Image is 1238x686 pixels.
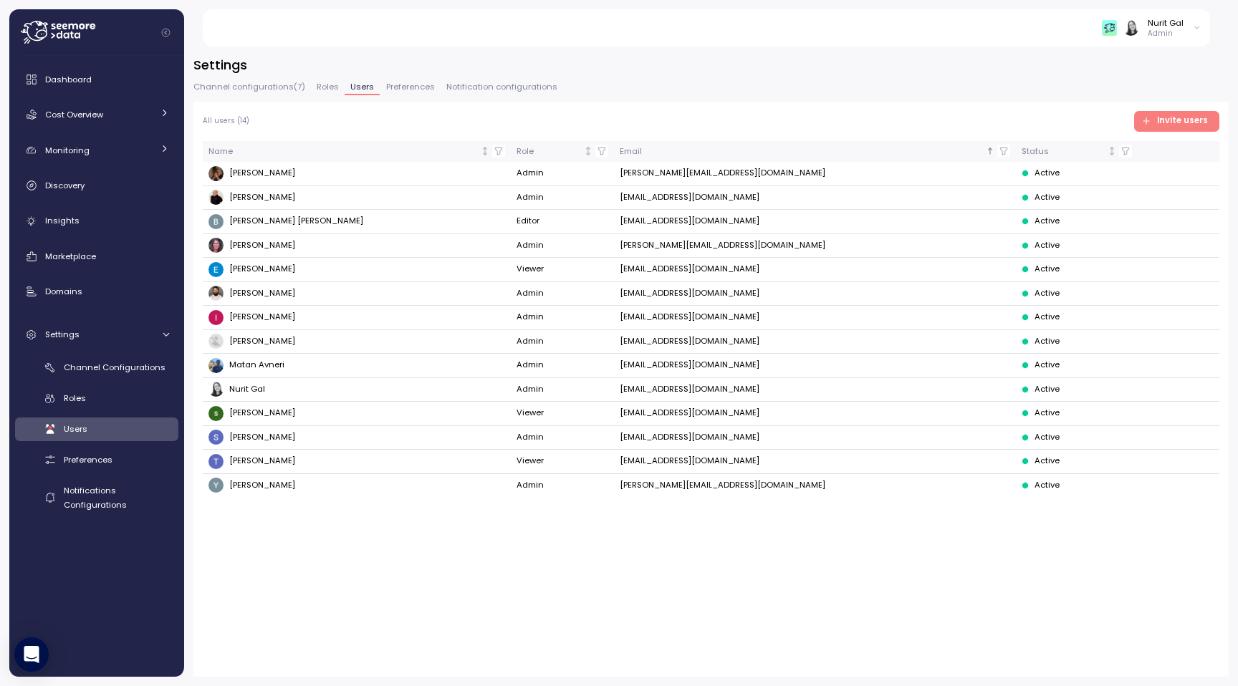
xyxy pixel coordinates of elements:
td: [EMAIL_ADDRESS][DOMAIN_NAME] [614,450,1016,474]
a: Domains [15,277,178,306]
span: Roles [317,83,339,91]
a: Settings [15,320,178,349]
span: [PERSON_NAME] [PERSON_NAME] [229,215,363,228]
div: Name [208,145,478,158]
img: ACg8ocKLuhHFaZBJRg6H14Zm3JrTaqN1bnDy5ohLcNYWE-rfMITsOg=s96-c [208,310,224,325]
td: Admin [511,474,614,498]
span: Nurit Gal [229,383,265,396]
span: Active [1035,239,1060,252]
div: Status [1022,145,1105,158]
span: [PERSON_NAME] [229,287,295,300]
a: Roles [15,387,178,410]
span: Invite users [1157,112,1208,131]
span: Insights [45,215,80,226]
span: Preferences [64,454,112,465]
span: Active [1035,191,1060,204]
span: Active [1035,335,1060,348]
td: [EMAIL_ADDRESS][DOMAIN_NAME] [614,354,1016,378]
span: Marketplace [45,251,96,262]
h3: Settings [193,56,1229,74]
td: Admin [511,306,614,330]
span: Settings [45,329,80,340]
a: Users [15,417,178,441]
div: Not sorted [583,146,593,156]
div: Nurit Gal [1148,17,1184,29]
span: [PERSON_NAME] [229,407,295,420]
span: [PERSON_NAME] [229,455,295,468]
span: [PERSON_NAME] [229,335,295,348]
span: Monitoring [45,145,90,156]
td: [EMAIL_ADDRESS][DOMAIN_NAME] [614,186,1016,211]
td: [EMAIL_ADDRESS][DOMAIN_NAME] [614,402,1016,426]
span: [PERSON_NAME] [229,167,295,180]
img: ACg8ocLfVH8Hlr-TAzanOU1QhE9bnY-_KzOcIbEfJLiLfbgx6O8GdQ=s96-c [208,334,224,349]
span: Active [1035,407,1060,420]
span: Users [64,423,87,435]
img: ACg8ocIPEMj17Ty1s-Y191xT0At6vmDgydd0EUuD2MPS7QtM2_nxuA=s96-c [208,454,224,469]
span: Active [1035,359,1060,372]
span: Active [1035,431,1060,444]
a: Preferences [15,448,178,472]
span: Active [1035,311,1060,324]
td: [EMAIL_ADDRESS][DOMAIN_NAME] [614,306,1016,330]
span: [PERSON_NAME] [229,431,295,444]
img: ACg8ocIVugc3DtI--ID6pffOeA5XcvoqExjdOmyrlhjOptQpqjom7zQ=s96-c [1123,20,1138,35]
img: ACg8ocLDuIZlR5f2kIgtapDwVC7yp445s3OgbrQTIAV7qYj8P05r5pI=s96-c [208,238,224,253]
a: Cost Overview [15,100,178,129]
td: [EMAIL_ADDRESS][DOMAIN_NAME] [614,282,1016,306]
img: ACg8ocJyWE6xOp1B6yfOOo1RrzZBXz9fCX43NtCsscuvf8X-nP99eg=s96-c [208,214,224,229]
span: Preferences [386,83,435,91]
img: ACg8ocLskjvUhBDgxtSFCRx4ztb74ewwa1VrVEuDBD_Ho1mrTsQB-QE=s96-c [208,286,224,301]
td: Admin [511,354,614,378]
th: RoleNot sorted [511,141,614,162]
span: [PERSON_NAME] [229,263,295,276]
span: [PERSON_NAME] [229,191,295,204]
div: Not sorted [1107,146,1117,156]
span: [PERSON_NAME] [229,311,295,324]
span: Active [1035,167,1060,180]
span: Domains [45,286,82,297]
td: [PERSON_NAME][EMAIL_ADDRESS][DOMAIN_NAME] [614,162,1016,186]
a: Channel Configurations [15,356,178,380]
span: Channel Configurations [64,362,165,373]
td: [EMAIL_ADDRESS][DOMAIN_NAME] [614,378,1016,402]
span: Notifications Configurations [64,485,127,511]
td: [EMAIL_ADDRESS][DOMAIN_NAME] [614,258,1016,282]
span: Active [1035,455,1060,468]
div: Sorted ascending [985,146,995,156]
img: ACg8ocLCy7HMj59gwelRyEldAl2GQfy23E10ipDNf0SDYCnD3y85RA=s96-c [208,430,224,445]
a: Marketplace [15,242,178,271]
td: Viewer [511,258,614,282]
p: Admin [1148,29,1184,39]
span: Active [1035,287,1060,300]
td: Admin [511,282,614,306]
div: Role [517,145,581,158]
td: [PERSON_NAME][EMAIL_ADDRESS][DOMAIN_NAME] [614,474,1016,498]
img: ACg8ocLeOUqxLG1j9yG-7_YPCufMCiby9mzhP4EPglfTV-ctGv0nqQ=s96-c [208,262,224,277]
a: Dashboard [15,65,178,94]
span: Active [1035,479,1060,492]
img: 65f98ecb31a39d60f1f315eb.PNG [1102,20,1117,35]
span: Channel configurations ( 7 ) [193,83,305,91]
td: Admin [511,186,614,211]
td: Admin [511,330,614,354]
span: Roles [64,392,86,404]
td: [PERSON_NAME][EMAIL_ADDRESS][DOMAIN_NAME] [614,234,1016,259]
button: Collapse navigation [157,27,175,38]
div: Not sorted [480,146,490,156]
img: ALV-UjUJAeZBDCndkw0oq6pzN-Au8NrSejMAx5q4negPPGNKOg-7FGhrVngNWQ2XLy3bau3KTh10-Mhb-7mD_O0EFz0wNOKSR... [208,190,224,205]
a: Discovery [15,171,178,200]
img: ACg8ocLFKfaHXE38z_35D9oG4qLrdLeB_OJFy4BOGq8JL8YSOowJeg=s96-c [208,166,224,181]
span: Dashboard [45,74,92,85]
span: Discovery [45,180,85,191]
a: Insights [15,207,178,236]
td: [EMAIL_ADDRESS][DOMAIN_NAME] [614,426,1016,450]
td: Viewer [511,450,614,474]
img: ACg8ocLpgFvdexRpa8OPrgtR9CWhnS5M-MRY5__G2ZsaRmAoIBFfQA=s96-c [208,406,224,421]
span: Users [350,83,374,91]
img: ACg8ocIVugc3DtI--ID6pffOeA5XcvoqExjdOmyrlhjOptQpqjom7zQ=s96-c [208,382,224,397]
td: Admin [511,234,614,259]
span: [PERSON_NAME] [229,479,295,492]
td: Admin [511,426,614,450]
td: Editor [511,210,614,234]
